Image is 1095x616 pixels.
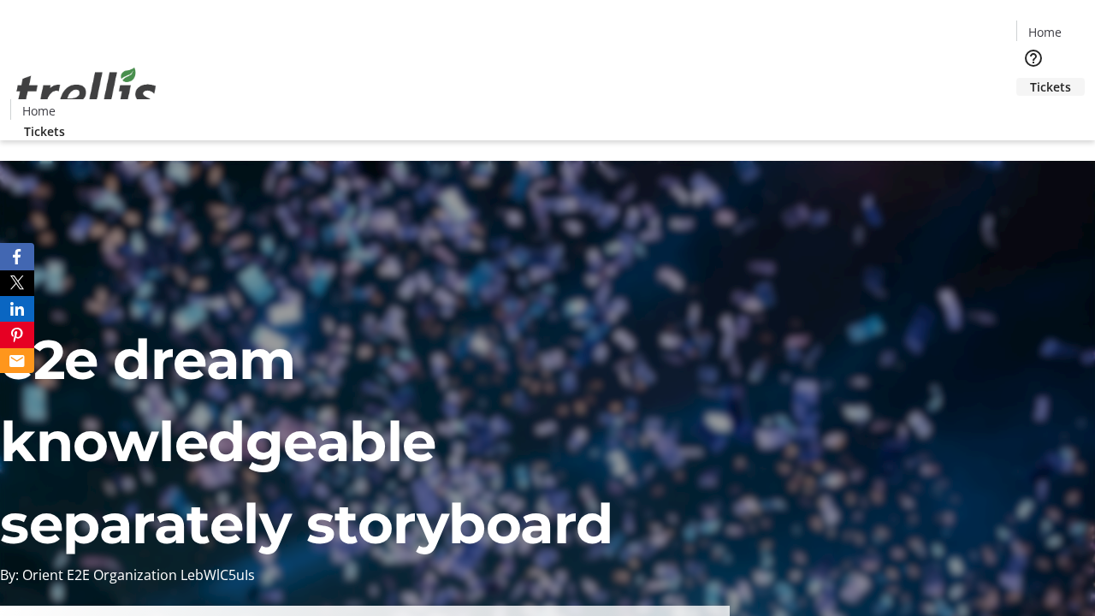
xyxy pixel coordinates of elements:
img: Orient E2E Organization LebWlC5uIs's Logo [10,49,163,134]
a: Tickets [1016,78,1085,96]
span: Tickets [1030,78,1071,96]
a: Home [11,102,66,120]
button: Cart [1016,96,1051,130]
span: Home [1028,23,1062,41]
span: Home [22,102,56,120]
span: Tickets [24,122,65,140]
button: Help [1016,41,1051,75]
a: Home [1017,23,1072,41]
a: Tickets [10,122,79,140]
